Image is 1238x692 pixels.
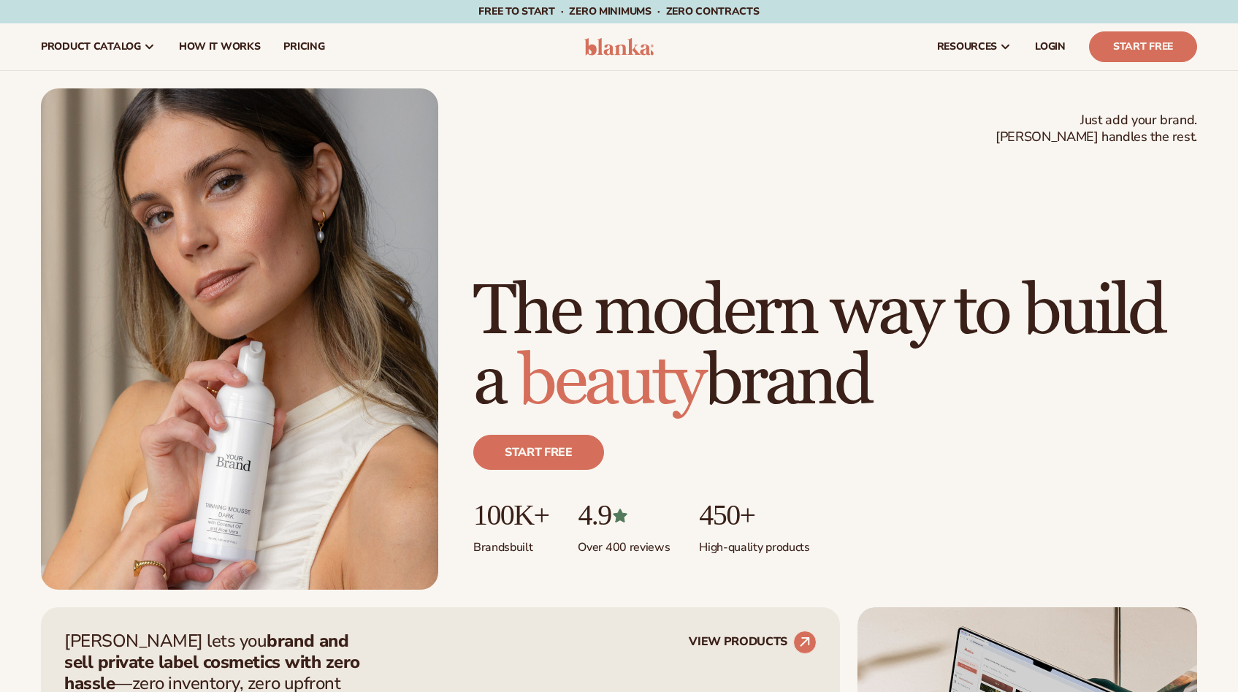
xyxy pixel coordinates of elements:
a: How It Works [167,23,272,70]
p: 450+ [699,499,809,531]
p: Over 400 reviews [578,531,670,555]
span: LOGIN [1035,41,1066,53]
span: How It Works [179,41,261,53]
img: Female holding tanning mousse. [41,88,438,590]
p: Brands built [473,531,549,555]
p: 4.9 [578,499,670,531]
span: Just add your brand. [PERSON_NAME] handles the rest. [996,112,1197,146]
a: Start Free [1089,31,1197,62]
a: pricing [272,23,336,70]
p: High-quality products [699,531,809,555]
p: 100K+ [473,499,549,531]
span: pricing [283,41,324,53]
span: beauty [518,339,703,425]
span: resources [937,41,997,53]
a: LOGIN [1023,23,1077,70]
span: product catalog [41,41,141,53]
a: VIEW PRODUCTS [689,631,817,654]
span: Free to start · ZERO minimums · ZERO contracts [478,4,759,18]
a: Start free [473,435,604,470]
a: product catalog [29,23,167,70]
h1: The modern way to build a brand [473,277,1197,417]
a: resources [925,23,1023,70]
img: logo [584,38,654,56]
